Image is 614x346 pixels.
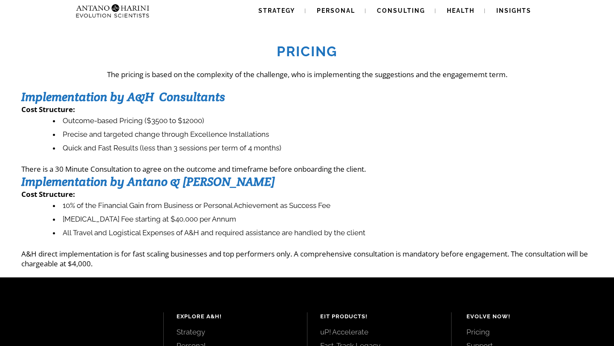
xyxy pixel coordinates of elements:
[258,7,295,14] span: Strategy
[177,312,295,321] h4: Explore A&H!
[496,7,531,14] span: Insights
[53,141,593,155] li: Quick and Fast Results (less than 3 sessions per term of 4 months)
[177,327,295,337] a: Strategy
[53,213,593,226] li: [MEDICAL_DATA] Fee starting at $40,000 per Annum
[377,7,425,14] span: Consulting
[53,128,593,141] li: Precise and targeted change through Excellence Installations
[466,312,595,321] h4: Evolve Now!
[73,104,75,114] strong: :
[447,7,475,14] span: Health
[53,114,593,128] li: Outcome-based Pricing ($3500 to $12000)
[21,89,225,104] strong: Implementation by A&H Consultants
[277,43,337,59] strong: Pricing
[320,312,438,321] h4: EIT Products!
[21,164,593,174] p: There is a 30 Minute Consultation to agree on the outcome and timeframe before onboarding the cli...
[53,199,593,213] li: 10% of the Financial Gain from Business or Personal Achievement as Success Fee
[317,7,355,14] span: Personal
[53,226,593,240] li: All Travel and Logistical Expenses of A&H and required assistance are handled by the client
[21,174,275,189] strong: Implementation by Antano & [PERSON_NAME]
[320,327,438,337] a: uP! Accelerate
[21,104,73,114] strong: Cost Structure
[466,327,595,337] a: Pricing
[21,189,75,199] strong: Cost Structure:
[21,249,593,268] p: A&H direct implementation is for fast scaling businesses and top performers only. A comprehensive...
[21,69,593,79] p: The pricing is based on the complexity of the challenge, who is implementing the suggestions and ...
